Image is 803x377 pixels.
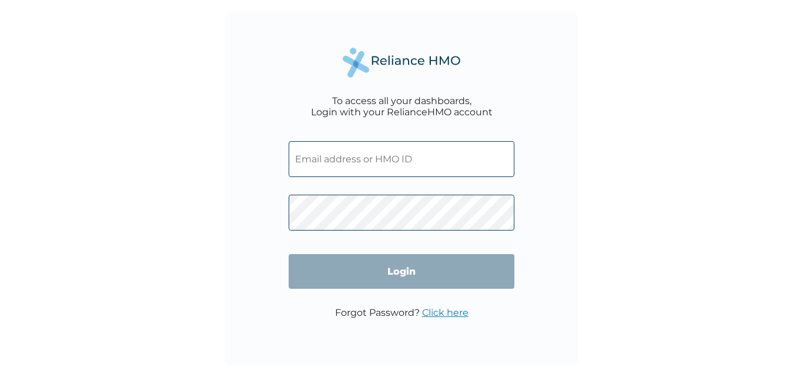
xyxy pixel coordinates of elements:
[311,95,493,118] div: To access all your dashboards, Login with your RelianceHMO account
[335,307,469,318] p: Forgot Password?
[289,141,514,177] input: Email address or HMO ID
[422,307,469,318] a: Click here
[343,48,460,78] img: Reliance Health's Logo
[289,254,514,289] input: Login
